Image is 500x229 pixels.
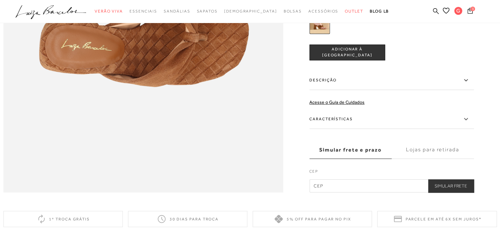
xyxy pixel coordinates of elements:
div: 30 dias para troca [128,211,247,227]
a: categoryNavScreenReaderText [130,5,157,17]
span: ADICIONAR À [GEOGRAPHIC_DATA] [310,47,385,58]
button: 1 [465,7,475,16]
a: BLOG LB [370,5,389,17]
button: G [451,7,465,17]
a: noSubCategoriesText [224,5,277,17]
div: 5% off para pagar no PIX [253,211,372,227]
span: Sandálias [164,9,190,14]
label: Características [309,110,474,129]
span: G [454,7,462,15]
span: Essenciais [130,9,157,14]
a: categoryNavScreenReaderText [164,5,190,17]
a: categoryNavScreenReaderText [283,5,302,17]
span: Verão Viva [95,9,123,14]
span: BLOG LB [370,9,389,14]
label: CEP [309,168,474,178]
a: Acesse o Guia de Cuidados [309,100,365,105]
a: categoryNavScreenReaderText [308,5,338,17]
input: CEP [309,179,474,192]
button: ADICIONAR À [GEOGRAPHIC_DATA] [309,44,385,60]
span: [DEMOGRAPHIC_DATA] [224,9,277,14]
button: Simular Frete [428,179,474,192]
a: categoryNavScreenReaderText [95,5,123,17]
span: Acessórios [308,9,338,14]
label: Simular frete e prazo [309,141,392,159]
span: Outlet [345,9,363,14]
div: Parcele em até 6x sem juros* [377,211,497,227]
label: Lojas para retirada [392,141,474,159]
span: 1 [470,7,475,11]
div: 1ª troca grátis [3,211,123,227]
label: Descrição [309,71,474,90]
a: categoryNavScreenReaderText [197,5,217,17]
img: SANDÁLIA DE DEDO EM CAMURÇA CARAMELO COM SALTO BLOCO TRESSÊ [309,14,330,34]
span: Sapatos [197,9,217,14]
span: Bolsas [283,9,302,14]
a: categoryNavScreenReaderText [345,5,363,17]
